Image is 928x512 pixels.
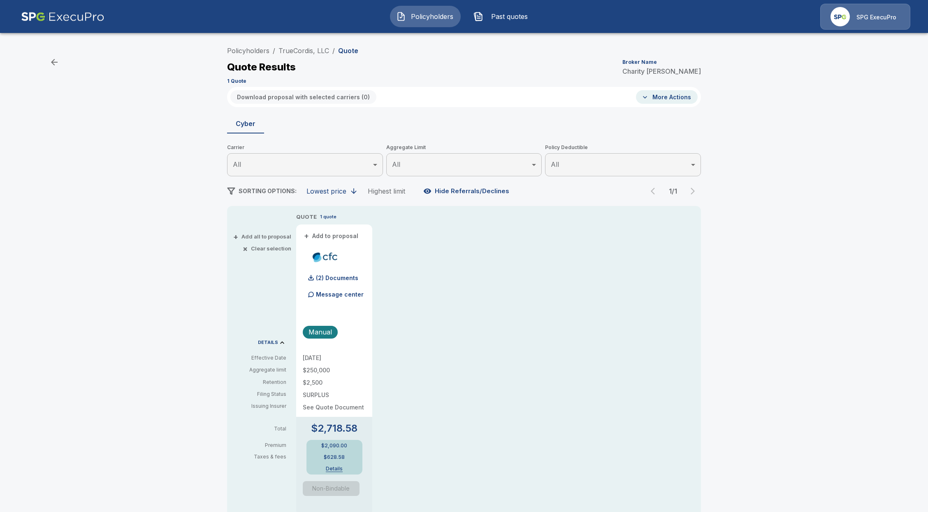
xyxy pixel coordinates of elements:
[303,355,366,361] p: [DATE]
[235,234,291,239] button: +Add all to proposal
[545,143,701,152] span: Policy Deductible
[303,231,360,241] button: +Add to proposal
[303,380,366,386] p: $2,500
[622,68,701,75] p: Charity [PERSON_NAME]
[390,6,461,27] button: Policyholders IconPolicyholders
[303,404,366,410] p: See Quote Document
[227,62,296,72] p: Quote Results
[227,143,383,152] span: Carrier
[230,90,376,104] button: Download proposal with selected carriers (0)
[227,47,269,55] a: Policyholders
[234,379,286,386] p: Retention
[278,47,329,55] a: TrueCordis, LLC
[234,443,293,448] p: Premium
[234,426,293,431] p: Total
[311,423,357,433] p: $2,718.58
[234,390,286,398] p: Filing Status
[303,481,366,496] span: Quote is a non-bindable indication
[409,12,455,21] span: Policyholders
[21,4,104,30] img: AA Logo
[473,12,483,21] img: Past quotes Icon
[306,187,346,195] div: Lowest price
[309,327,332,337] p: Manual
[856,13,896,21] p: SPG ExecuPro
[239,187,297,194] span: SORTING OPTIONS:
[551,160,559,168] span: All
[622,60,657,65] p: Broker Name
[306,251,344,263] img: cfccyber
[665,188,681,194] p: 1 / 1
[392,160,400,168] span: All
[318,466,351,471] button: Details
[234,454,293,459] p: Taxes & fees
[303,392,366,398] p: SURPLUS
[636,90,698,104] button: More Actions
[304,233,309,239] span: +
[321,443,347,448] p: $2,090.00
[234,366,286,374] p: Aggregate limit
[368,187,405,195] div: Highest limit
[227,46,358,56] nav: breadcrumb
[258,340,278,345] p: DETAILS
[233,234,238,239] span: +
[820,4,910,30] a: Agency IconSPG ExecuPro
[227,79,246,84] p: 1 Quote
[320,213,336,220] p: 1 quote
[332,46,335,56] li: /
[303,367,366,373] p: $250,000
[234,402,286,410] p: Issuing Insurer
[324,455,345,460] p: $628.58
[316,275,358,281] p: (2) Documents
[243,246,248,251] span: ×
[467,6,538,27] button: Past quotes IconPast quotes
[227,114,264,133] button: Cyber
[296,213,317,221] p: QUOTE
[244,246,291,251] button: ×Clear selection
[273,46,275,56] li: /
[386,143,542,152] span: Aggregate Limit
[831,7,850,26] img: Agency Icon
[338,47,358,54] p: Quote
[234,354,286,362] p: Effective Date
[233,160,241,168] span: All
[396,12,406,21] img: Policyholders Icon
[487,12,532,21] span: Past quotes
[422,183,513,199] button: Hide Referrals/Declines
[316,290,364,299] p: Message center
